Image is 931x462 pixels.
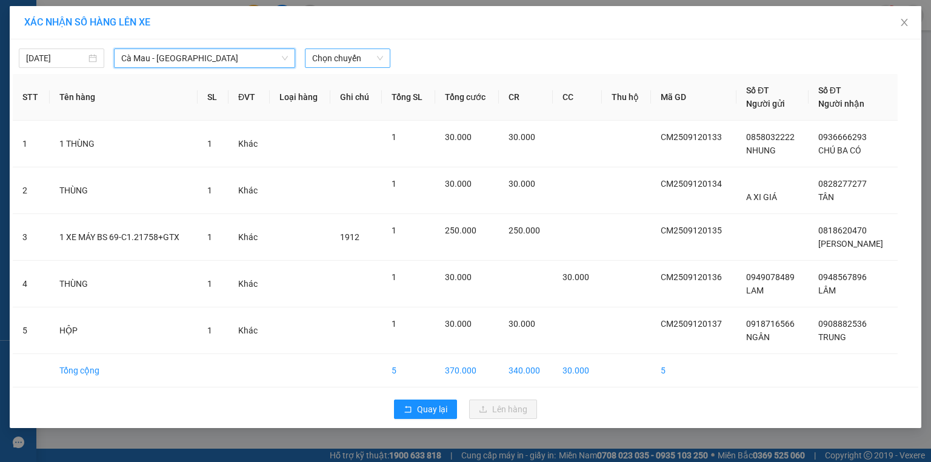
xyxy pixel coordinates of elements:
td: Khác [229,214,270,261]
td: Khác [229,261,270,307]
td: 1 XE MÁY BS 69-C1.21758+GTX [50,214,198,261]
span: XÁC NHẬN SỐ HÀNG LÊN XE [24,16,150,28]
span: 0936666293 [818,132,867,142]
th: Ghi chú [330,74,382,121]
td: 340.000 [499,354,553,387]
span: LAM [746,286,764,295]
span: 1 [392,319,396,329]
td: 5 [13,307,50,354]
td: 1 [13,121,50,167]
span: 1 [392,132,396,142]
span: 30.000 [562,272,589,282]
span: 0858032222 [746,132,795,142]
span: 30.000 [445,179,472,189]
span: 0948567896 [818,272,867,282]
th: CR [499,74,553,121]
span: environment [70,29,79,39]
span: TRUNG [818,332,846,342]
span: 30.000 [509,132,535,142]
span: 30.000 [509,179,535,189]
td: 370.000 [435,354,499,387]
th: SL [198,74,229,121]
span: Người nhận [818,99,864,109]
span: 1 [207,139,212,149]
td: 30.000 [553,354,602,387]
td: 1 THÙNG [50,121,198,167]
span: 1912 [340,232,359,242]
th: Thu hộ [602,74,652,121]
span: 250.000 [445,226,476,235]
span: CM2509120134 [661,179,722,189]
span: A XI GIÁ [746,192,777,202]
span: 30.000 [445,272,472,282]
span: close [899,18,909,27]
span: Người gửi [746,99,785,109]
td: Tổng cộng [50,354,198,387]
span: TÂN [818,192,834,202]
td: Khác [229,167,270,214]
span: Cà Mau - Sài Gòn [121,49,288,67]
span: down [281,55,289,62]
span: Số ĐT [746,85,769,95]
td: 3 [13,214,50,261]
span: CHÚ BA CÓ [818,146,861,155]
span: 1 [207,232,212,242]
td: THÙNG [50,167,198,214]
li: 85 [PERSON_NAME] [5,27,231,42]
td: THÙNG [50,261,198,307]
span: 1 [207,326,212,335]
span: 0918716566 [746,319,795,329]
span: Quay lại [417,403,447,416]
li: 02839.63.63.63 [5,42,231,57]
td: 2 [13,167,50,214]
span: LÂM [818,286,836,295]
span: CM2509120137 [661,319,722,329]
td: HỘP [50,307,198,354]
span: Số ĐT [818,85,841,95]
b: [PERSON_NAME] [70,8,172,23]
span: 1 [392,272,396,282]
span: 1 [207,186,212,195]
td: Khác [229,307,270,354]
th: ĐVT [229,74,270,121]
span: 1 [207,279,212,289]
button: uploadLên hàng [469,400,537,419]
input: 12/09/2025 [26,52,86,65]
span: 0908882536 [818,319,867,329]
span: NGÂN [746,332,770,342]
span: 30.000 [509,319,535,329]
span: 0818620470 [818,226,867,235]
span: 0828277277 [818,179,867,189]
th: Loại hàng [270,74,331,121]
span: phone [70,44,79,54]
span: 250.000 [509,226,540,235]
button: rollbackQuay lại [394,400,457,419]
td: 5 [651,354,736,387]
span: rollback [404,405,412,415]
td: 4 [13,261,50,307]
td: Khác [229,121,270,167]
span: Chọn chuyến [312,49,383,67]
b: GỬI : VP Cà Mau [5,76,128,96]
th: Mã GD [651,74,736,121]
span: 30.000 [445,132,472,142]
th: Tổng SL [382,74,435,121]
span: CM2509120136 [661,272,722,282]
span: 30.000 [445,319,472,329]
span: [PERSON_NAME] [818,239,883,249]
th: Tổng cước [435,74,499,121]
th: CC [553,74,602,121]
span: 1 [392,226,396,235]
th: Tên hàng [50,74,198,121]
td: 5 [382,354,435,387]
th: STT [13,74,50,121]
span: CM2509120133 [661,132,722,142]
span: NHUNG [746,146,776,155]
span: CM2509120135 [661,226,722,235]
button: Close [887,6,921,40]
span: 1 [392,179,396,189]
span: 0949078489 [746,272,795,282]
